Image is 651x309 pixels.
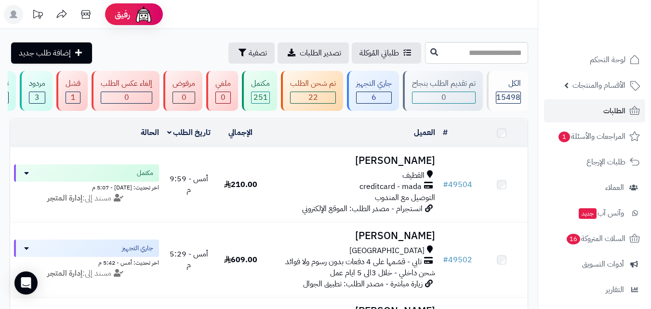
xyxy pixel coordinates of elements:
[302,203,423,215] span: انستجرام - مصدر الطلب: الموقع الإلكتروني
[359,181,422,192] span: creditcard - mada
[359,47,399,59] span: طلباتي المُوكلة
[14,271,38,295] div: Open Intercom Messenger
[252,92,269,103] div: 251
[606,283,624,296] span: التقارير
[412,92,475,103] div: 0
[278,42,349,64] a: تصدير الطلبات
[240,71,279,111] a: مكتمل 251
[590,53,625,67] span: لوحة التحكم
[544,48,645,71] a: لوحة التحكم
[7,193,166,204] div: مسند إلى:
[101,92,152,103] div: 0
[567,234,581,244] span: 16
[29,78,45,89] div: مردود
[216,92,230,103] div: 0
[544,202,645,225] a: وآتس آبجديد
[544,176,645,199] a: العملاء
[19,47,71,59] span: إضافة طلب جديد
[47,268,82,279] strong: إدارة المتجر
[485,71,530,111] a: الكل15498
[544,227,645,250] a: السلات المتروكة16
[11,42,92,64] a: إضافة طلب جديد
[47,192,82,204] strong: إدارة المتجر
[496,78,521,89] div: الكل
[90,71,161,111] a: إلغاء عكس الطلب 0
[167,127,211,138] a: تاريخ الطلب
[443,254,472,266] a: #49502
[173,92,195,103] div: 0
[182,92,186,103] span: 0
[279,71,345,111] a: تم شحن الطلب 22
[372,92,376,103] span: 6
[253,92,268,103] span: 251
[357,92,391,103] div: 6
[558,132,570,142] span: 1
[14,182,159,192] div: اخر تحديث: [DATE] - 5:07 م
[170,173,208,196] span: أمس - 9:59 م
[215,78,231,89] div: ملغي
[251,78,270,89] div: مكتمل
[29,92,45,103] div: 3
[303,278,423,290] span: زيارة مباشرة - مصدر الطلب: تطبيق الجوال
[18,71,54,111] a: مردود 3
[101,78,152,89] div: إلغاء عكس الطلب
[443,179,448,190] span: #
[141,127,159,138] a: الحالة
[228,127,252,138] a: الإجمالي
[443,179,472,190] a: #49504
[7,268,166,279] div: مسند إلى:
[124,92,129,103] span: 0
[544,150,645,174] a: طلبات الإرجاع
[441,92,446,103] span: 0
[578,206,624,220] span: وآتس آب
[249,47,267,59] span: تصفية
[412,78,476,89] div: تم تقديم الطلب بنجاح
[173,78,195,89] div: مرفوض
[402,170,425,181] span: القطيف
[221,92,226,103] span: 0
[330,267,435,279] span: شحن داخلي - خلال 3الى 5 ايام عمل
[443,254,448,266] span: #
[300,47,341,59] span: تصدير الطلبات
[586,155,625,169] span: طلبات الإرجاع
[356,78,392,89] div: جاري التجهيز
[566,232,625,245] span: السلات المتروكة
[352,42,421,64] a: طلباتي المُوكلة
[122,243,153,253] span: جاري التجهيز
[308,92,318,103] span: 22
[544,99,645,122] a: الطلبات
[224,254,257,266] span: 609.00
[161,71,204,111] a: مرفوض 0
[443,127,448,138] a: #
[291,92,335,103] div: 22
[115,9,130,20] span: رفيق
[582,257,624,271] span: أدوات التسويق
[496,92,520,103] span: 15498
[585,23,642,43] img: logo-2.png
[26,5,50,27] a: تحديثات المنصة
[270,155,435,166] h3: [PERSON_NAME]
[285,256,422,268] span: تابي - قسّمها على 4 دفعات بدون رسوم ولا فوائد
[401,71,485,111] a: تم تقديم الطلب بنجاح 0
[544,125,645,148] a: المراجعات والأسئلة1
[224,179,257,190] span: 210.00
[228,42,275,64] button: تصفية
[66,92,80,103] div: 1
[270,230,435,242] h3: [PERSON_NAME]
[345,71,401,111] a: جاري التجهيز 6
[134,5,153,24] img: ai-face.png
[14,257,159,267] div: اخر تحديث: أمس - 5:42 م
[375,192,435,203] span: التوصيل مع المندوب
[170,248,208,271] span: أمس - 5:29 م
[572,79,625,92] span: الأقسام والمنتجات
[603,104,625,118] span: الطلبات
[544,253,645,276] a: أدوات التسويق
[71,92,76,103] span: 1
[579,208,597,219] span: جديد
[137,168,153,178] span: مكتمل
[66,78,80,89] div: فشل
[544,278,645,301] a: التقارير
[54,71,90,111] a: فشل 1
[558,130,625,143] span: المراجعات والأسئلة
[605,181,624,194] span: العملاء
